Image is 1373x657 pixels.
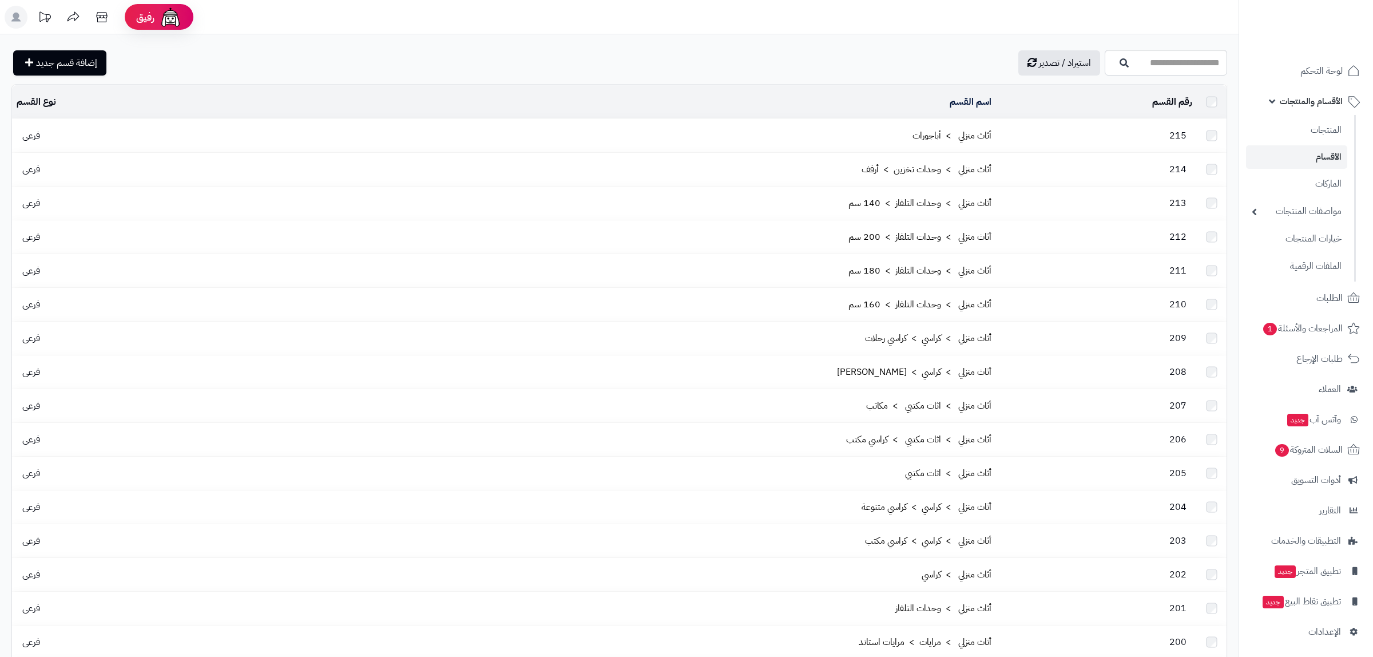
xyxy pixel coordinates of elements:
[1286,411,1341,428] span: وآتس آب
[1291,472,1341,488] span: أدوات التسويق
[1164,129,1192,143] span: 215
[1262,320,1343,337] span: المراجعات والأسئلة
[1164,433,1192,446] span: 206
[912,129,991,143] a: أثاث منزلي > أباجورات
[13,50,106,76] a: إضافة قسم جديد
[865,331,991,345] a: أثاث منزلي > كراسي > كراسي رحلات
[1039,56,1091,70] span: استيراد / تصدير
[1246,57,1366,85] a: لوحة التحكم
[17,466,46,480] span: فرعى
[895,601,991,615] a: أثاث منزلي > وحدات التلفاز
[17,163,46,176] span: فرعى
[17,264,46,278] span: فرعى
[30,6,59,31] a: تحديثات المنصة
[17,298,46,311] span: فرعى
[1246,406,1366,433] a: وآتس آبجديد
[1261,593,1341,609] span: تطبيق نقاط البيع
[1018,50,1100,76] a: استيراد / تصدير
[17,365,46,379] span: فرعى
[17,433,46,446] span: فرعى
[1246,375,1366,403] a: العملاء
[1246,118,1347,143] a: المنتجات
[1263,322,1277,335] span: 1
[1246,527,1366,555] a: التطبيقات والخدمات
[1164,399,1192,413] span: 207
[1246,588,1366,615] a: تطبيق نقاط البيعجديد
[1275,565,1296,578] span: جديد
[1164,331,1192,345] span: 209
[905,466,991,480] a: أثاث منزلي > اثات مكتبي
[846,433,991,446] a: أثاث منزلي > اثات مكتبي > كراسي مكتب
[1246,618,1366,646] a: الإعدادات
[1308,624,1341,640] span: الإعدادات
[36,56,97,70] span: إضافة قسم جديد
[17,534,46,548] span: فرعى
[1246,436,1366,464] a: السلات المتروكة9
[950,95,991,109] a: اسم القسم
[922,568,991,581] a: أثاث منزلي > كراسي
[136,10,154,24] span: رفيق
[1246,466,1366,494] a: أدوات التسويق
[1295,9,1362,33] img: logo-2.png
[1246,557,1366,585] a: تطبيق المتجرجديد
[17,399,46,413] span: فرعى
[862,163,991,176] a: أثاث منزلي > وحدات تخزين > أرفف
[1164,163,1192,176] span: 214
[1246,227,1347,251] a: خيارات المنتجات
[1164,230,1192,244] span: 212
[1246,497,1366,524] a: التقارير
[1271,533,1341,549] span: التطبيقات والخدمات
[1316,290,1343,306] span: الطلبات
[1164,466,1192,480] span: 205
[17,129,46,143] span: فرعى
[848,230,991,244] a: أثاث منزلي > وحدات التلفاز > 200 سم
[1246,199,1347,224] a: مواصفات المنتجات
[1164,365,1192,379] span: 208
[1319,381,1341,397] span: العملاء
[1164,534,1192,548] span: 203
[1280,93,1343,109] span: الأقسام والمنتجات
[1246,284,1366,312] a: الطلبات
[1287,414,1308,426] span: جديد
[837,365,991,379] a: أثاث منزلي > كراسي > [PERSON_NAME]
[1246,145,1347,169] a: الأقسام
[1274,442,1343,458] span: السلات المتروكة
[17,635,46,649] span: فرعى
[1246,345,1366,373] a: طلبات الإرجاع
[1164,568,1192,581] span: 202
[1263,596,1284,608] span: جديد
[1164,298,1192,311] span: 210
[866,399,991,413] a: أثاث منزلي > اثات مكتبي > مكاتب
[865,534,991,548] a: أثاث منزلي > كراسي > كراسي مكتب
[17,568,46,581] span: فرعى
[1246,254,1347,279] a: الملفات الرقمية
[17,500,46,514] span: فرعى
[1319,502,1341,519] span: التقارير
[848,264,991,278] a: أثاث منزلي > وحدات التلفاز > 180 سم
[848,196,991,210] a: أثاث منزلي > وحدات التلفاز > 140 سم
[1300,63,1343,79] span: لوحة التحكم
[12,85,211,118] td: نوع القسم
[1164,635,1192,649] span: 200
[17,196,46,210] span: فرعى
[1164,264,1192,278] span: 211
[1164,196,1192,210] span: 213
[862,500,991,514] a: أثاث منزلي > كراسي > كراسي متنوعة
[1164,601,1192,615] span: 201
[859,635,991,649] a: أثاث منزلي > مرايات > مرايات استاند
[17,601,46,615] span: فرعى
[848,298,991,311] a: أثاث منزلي > وحدات التلفاز > 160 سم
[17,230,46,244] span: فرعى
[17,331,46,345] span: فرعى
[1001,96,1192,109] div: رقم القسم
[1273,563,1341,579] span: تطبيق المتجر
[1164,500,1192,514] span: 204
[1246,315,1366,342] a: المراجعات والأسئلة1
[1246,172,1347,196] a: الماركات
[159,6,182,29] img: ai-face.png
[1275,444,1289,457] span: 9
[1296,351,1343,367] span: طلبات الإرجاع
